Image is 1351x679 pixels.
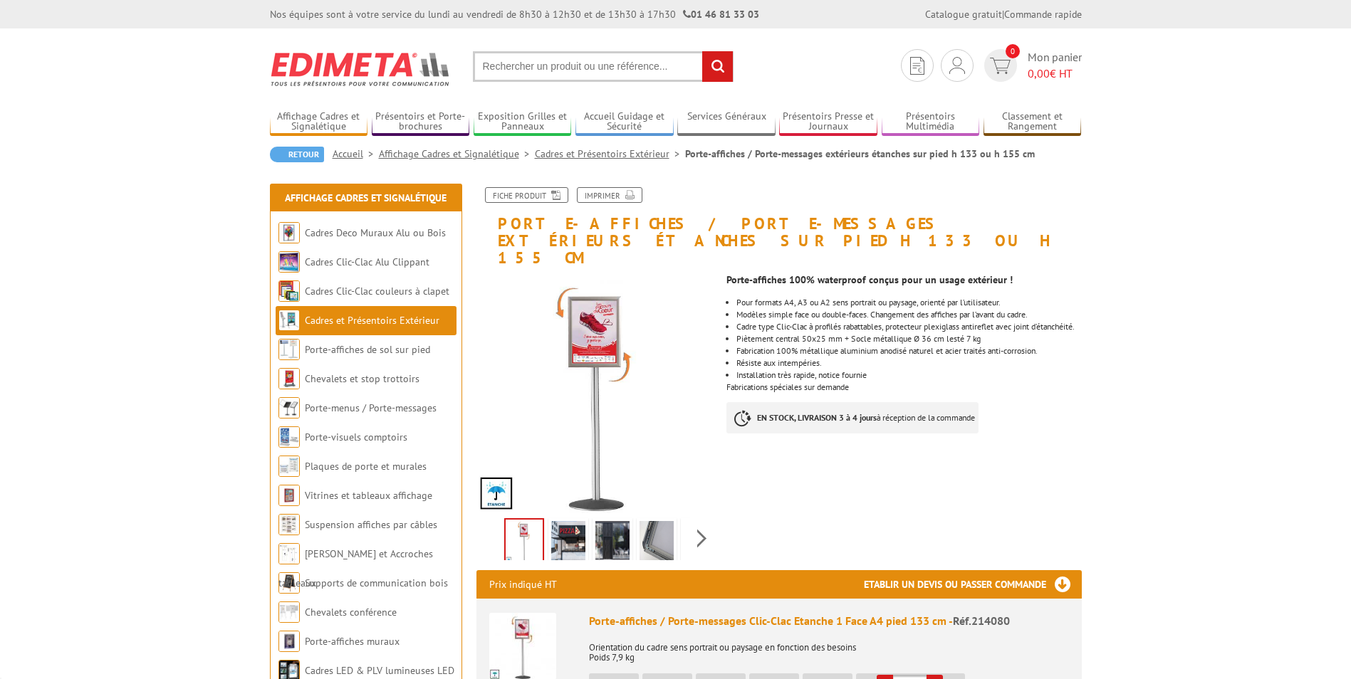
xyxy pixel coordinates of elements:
a: Exposition Grilles et Panneaux [474,110,572,134]
img: Chevalets conférence [278,601,300,623]
img: devis rapide [949,57,965,74]
li: Porte-affiches / Porte-messages extérieurs étanches sur pied h 133 ou h 155 cm [685,147,1035,161]
a: [PERSON_NAME] et Accroches tableaux [278,547,433,589]
p: Orientation du cadre sens portrait ou paysage en fonction des besoins Poids 7,9 kg [589,633,1069,663]
div: | [925,7,1082,21]
span: 0 [1006,44,1020,58]
a: Présentoirs et Porte-brochures [372,110,470,134]
a: Retour [270,147,324,162]
strong: Porte-affiches 100% waterproof conçus pour un usage extérieur ! [726,273,1013,286]
a: devis rapide 0 Mon panier 0,00€ HT [981,49,1082,82]
img: Plaques de porte et murales [278,456,300,477]
img: Cadres Deco Muraux Alu ou Bois [278,222,300,243]
a: Affichage Cadres et Signalétique [270,110,368,134]
img: Porte-visuels comptoirs [278,426,300,448]
a: Cadres LED & PLV lumineuses LED [305,664,454,677]
span: Mon panier [1028,49,1082,82]
a: Porte-affiches muraux [305,635,400,648]
a: Classement et Rangement [984,110,1082,134]
img: Vitrines et tableaux affichage [278,485,300,506]
div: Porte-affiches / Porte-messages Clic-Clac Etanche 1 Face A4 pied 133 cm - [589,613,1069,629]
a: Cadres et Présentoirs Extérieur [535,147,685,160]
img: Cadres et Présentoirs Extérieur [278,310,300,331]
a: Catalogue gratuit [925,8,1002,21]
li: Installation très rapide, notice fournie [736,371,1081,379]
div: Fabrications spéciales sur demande [726,267,1092,448]
span: € HT [1028,65,1082,82]
img: Suspension affiches par câbles [278,514,300,535]
a: Porte-visuels comptoirs [305,431,407,443]
img: Porte-affiches muraux [278,631,300,652]
a: Accueil Guidage et Sécurité [575,110,674,134]
input: rechercher [702,51,733,82]
span: Réf.214080 [953,614,1010,628]
img: porte_messages_sol_etanches_exterieurs_sur_pieds_214080_4.jpg [595,521,630,565]
h1: Porte-affiches / Porte-messages extérieurs étanches sur pied h 133 ou h 155 cm [466,187,1092,267]
img: Cadres Clic-Clac couleurs à clapet [278,280,300,302]
a: Plaques de porte et murales [305,460,427,473]
img: panneaux_affichage_exterieurs_etanches_sur_pied_214080_fleche.jpg [476,274,716,514]
a: Services Généraux [677,110,776,134]
img: 214080_clic_clac.jpg [640,521,674,565]
h3: Etablir un devis ou passer commande [864,570,1082,599]
a: Cadres Deco Muraux Alu ou Bois [305,226,446,239]
a: Cadres Clic-Clac Alu Clippant [305,256,429,268]
img: Cadres Clic-Clac Alu Clippant [278,251,300,273]
li: Modèles simple face ou double-faces. Changement des affiches par l’avant du cadre. [736,310,1081,319]
a: Accueil [333,147,379,160]
img: Edimeta [270,43,452,95]
a: Affichage Cadres et Signalétique [285,191,447,204]
a: Cadres et Présentoirs Extérieur [305,314,439,327]
img: Cimaises et Accroches tableaux [278,543,300,564]
div: Nos équipes sont à votre service du lundi au vendredi de 8h30 à 12h30 et de 13h30 à 17h30 [270,7,759,21]
img: panneaux_affichage_exterieurs_etanches_sur_pied_214080_fleche.jpg [506,520,543,564]
a: Affichage Cadres et Signalétique [379,147,535,160]
a: Chevalets conférence [305,606,397,619]
a: Chevalets et stop trottoirs [305,372,419,385]
p: à réception de la commande [726,402,979,433]
img: Chevalets et stop trottoirs [278,368,300,389]
a: Imprimer [577,187,642,203]
img: Porte-menus / Porte-messages [278,397,300,419]
img: porte_messages_sol_etanches_exterieurs_sur_pieds_214080_3.jpg [551,521,585,565]
img: Porte-affiches de sol sur pied [278,339,300,360]
strong: EN STOCK, LIVRAISON 3 à 4 jours [757,412,877,423]
a: Porte-affiches de sol sur pied [305,343,430,356]
a: Cadres Clic-Clac couleurs à clapet [305,285,449,298]
img: devis rapide [990,58,1011,74]
a: Commande rapide [1004,8,1082,21]
strong: 01 46 81 33 03 [683,8,759,21]
span: Next [695,527,709,550]
li: Piètement central 50x25 mm + Socle métallique Ø 36 cm lesté 7 kg [736,335,1081,343]
p: Prix indiqué HT [489,570,557,599]
a: Porte-menus / Porte-messages [305,401,437,414]
span: 0,00 [1028,66,1050,80]
li: Fabrication 100% métallique aluminium anodisé naturel et acier traités anti-corrosion. [736,347,1081,355]
li: Cadre type Clic-Clac à profilés rabattables, protecteur plexiglass antireflet avec joint d’étanch... [736,322,1081,331]
input: Rechercher un produit ou une référence... [473,51,734,82]
img: 214080_detail.jpg [684,521,718,565]
li: Résiste aux intempéries. [736,359,1081,367]
a: Présentoirs Multimédia [882,110,980,134]
li: Pour formats A4, A3 ou A2 sens portrait ou paysage, orienté par l’utilisateur. [736,298,1081,307]
a: Suspension affiches par câbles [305,518,437,531]
a: Supports de communication bois [305,577,448,589]
a: Fiche produit [485,187,568,203]
img: devis rapide [910,57,924,75]
a: Présentoirs Presse et Journaux [779,110,877,134]
a: Vitrines et tableaux affichage [305,489,432,502]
